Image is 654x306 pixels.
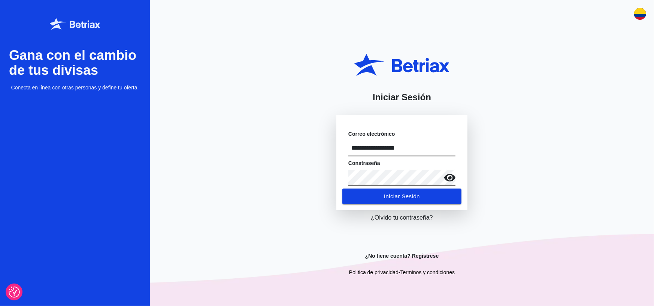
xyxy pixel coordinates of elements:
[9,287,20,298] button: Preferencias de consentimiento
[400,269,455,275] a: Terminos y condiciones
[9,287,20,298] img: Revisit consent button
[11,84,139,91] span: Conecta en línea con otras personas y define tu oferta.
[9,48,141,78] h3: Gana con el cambio de tus divisas
[348,130,395,138] label: Correo electrónico
[342,189,461,204] button: Iniciar Sesión
[349,269,399,275] a: Politica de privacidad
[634,8,646,20] img: svg%3e
[50,18,100,30] img: Betriax logo
[371,213,433,222] a: ¿Olvido tu contraseña?
[384,192,420,201] span: Iniciar Sesión
[348,159,380,167] label: Constraseña
[373,91,431,103] h1: Iniciar Sesión
[365,252,439,260] a: ¿No tiene cuenta? Registrese
[349,269,455,276] p: -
